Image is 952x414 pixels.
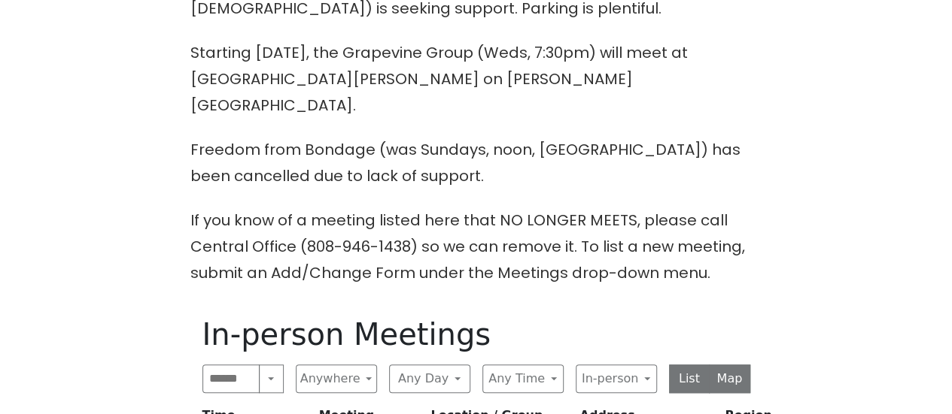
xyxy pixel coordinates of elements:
button: Any Time [482,364,564,393]
p: If you know of a meeting listed here that NO LONGER MEETS, please call Central Office (808-946-14... [190,207,762,286]
input: Search [202,364,260,393]
button: Map [709,364,750,393]
button: Search [259,364,283,393]
h1: In-person Meetings [202,316,750,352]
p: Starting [DATE], the Grapevine Group (Weds, 7:30pm) will meet at [GEOGRAPHIC_DATA][PERSON_NAME] o... [190,40,762,119]
button: Anywhere [296,364,377,393]
button: Any Day [389,364,470,393]
button: In-person [576,364,657,393]
p: Freedom from Bondage (was Sundays, noon, [GEOGRAPHIC_DATA]) has been cancelled due to lack of sup... [190,137,762,189]
button: List [669,364,710,393]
